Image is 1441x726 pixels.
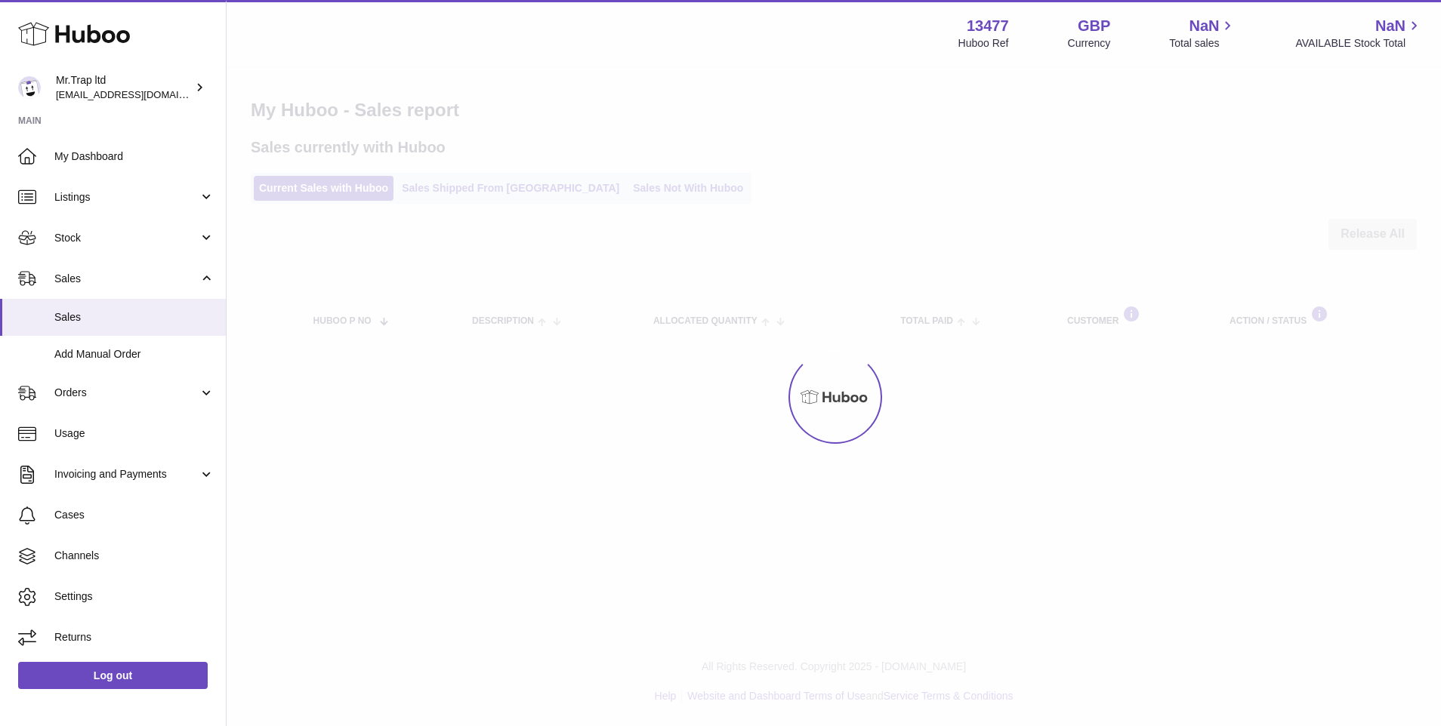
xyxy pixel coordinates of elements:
span: Stock [54,231,199,245]
div: Currency [1068,36,1111,51]
span: Add Manual Order [54,347,214,361]
span: [EMAIL_ADDRESS][DOMAIN_NAME] [56,88,222,100]
span: AVAILABLE Stock Total [1295,36,1423,51]
span: Invoicing and Payments [54,467,199,481]
strong: GBP [1078,16,1110,36]
span: NaN [1189,16,1219,36]
span: Orders [54,386,199,400]
span: Total sales [1169,36,1236,51]
span: Listings [54,190,199,205]
div: Huboo Ref [958,36,1009,51]
span: Channels [54,549,214,563]
span: Returns [54,630,214,644]
span: Cases [54,508,214,522]
strong: 13477 [967,16,1009,36]
a: NaN Total sales [1169,16,1236,51]
span: Usage [54,426,214,441]
span: NaN [1375,16,1406,36]
span: Settings [54,589,214,604]
img: office@grabacz.eu [18,76,41,99]
div: Mr.Trap ltd [56,73,192,102]
span: My Dashboard [54,149,214,164]
a: NaN AVAILABLE Stock Total [1295,16,1423,51]
a: Log out [18,662,208,689]
span: Sales [54,272,199,286]
span: Sales [54,310,214,325]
